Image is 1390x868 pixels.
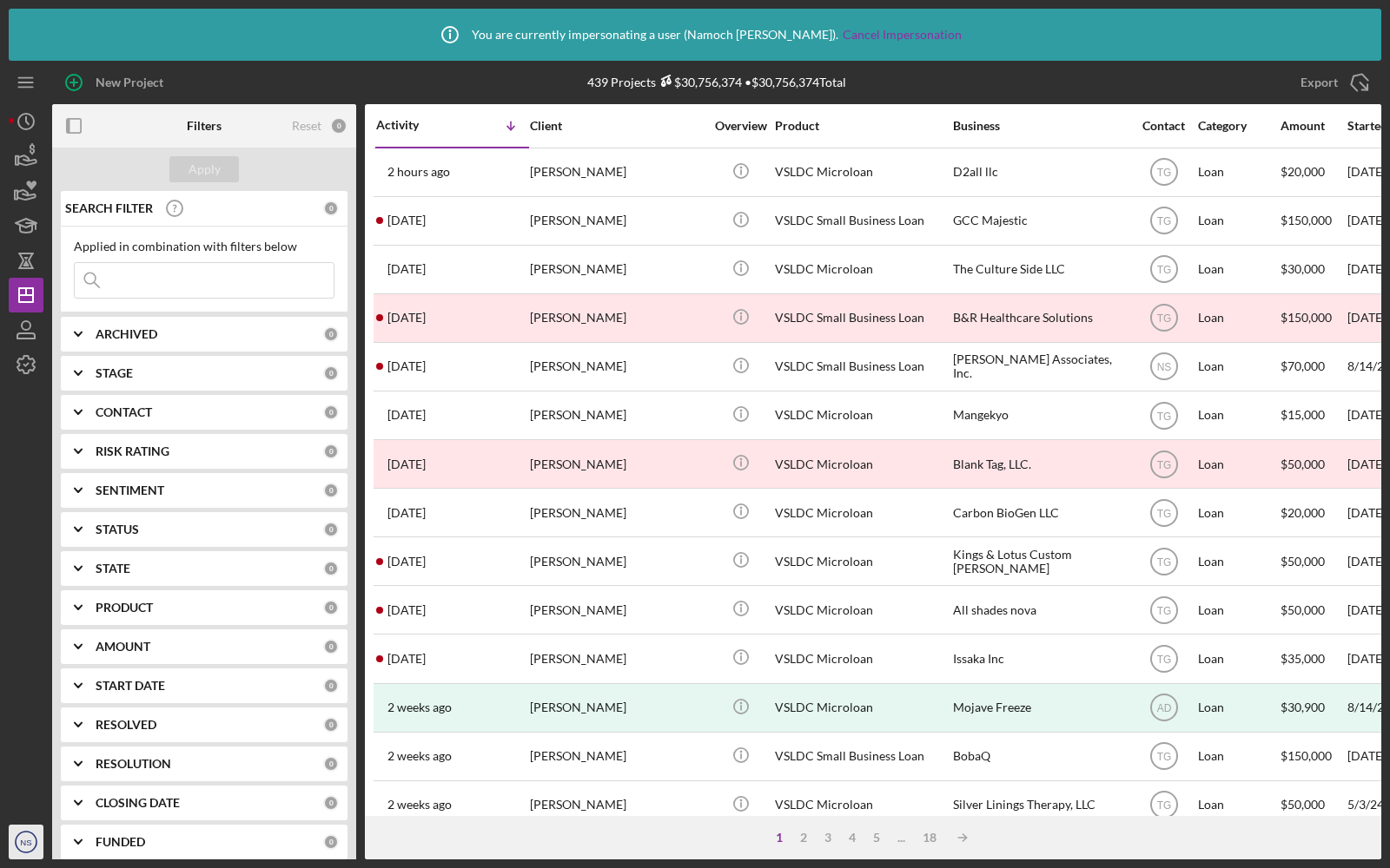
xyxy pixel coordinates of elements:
[387,506,426,520] time: 2025-09-15 23:59
[953,441,1127,487] div: Blank Tag, LLC.
[1281,164,1325,179] span: $20,000
[791,831,816,845] div: 2
[387,555,426,569] time: 2025-09-15 16:19
[1281,295,1346,341] div: $150,000
[1281,213,1332,227] span: $150,000
[387,359,426,373] time: 2025-09-16 20:02
[323,444,339,459] div: 0
[775,392,949,438] div: VSLDC Microloan
[530,441,704,487] div: [PERSON_NAME]
[323,404,339,420] div: 0
[330,117,347,135] div: 0
[74,240,334,253] div: Applied in combination with filters below
[530,119,704,133] div: Client
[953,392,1127,438] div: Mangekyo
[656,75,742,89] div: $30,756,374
[387,262,426,276] time: 2025-09-16 23:42
[387,457,426,471] time: 2025-09-16 05:11
[1156,702,1171,714] text: AD
[323,834,339,850] div: 0
[1198,587,1279,633] div: Loan
[953,538,1127,584] div: Kings & Lotus Custom [PERSON_NAME]
[530,587,704,633] div: [PERSON_NAME]
[96,327,157,341] b: ARCHIVED
[387,603,426,617] time: 2025-09-15 15:25
[96,796,180,810] b: CLOSING DATE
[323,561,339,576] div: 0
[1156,799,1171,812] text: TG
[387,749,452,763] time: 2025-09-11 19:02
[96,366,133,380] b: STAGE
[530,685,704,731] div: [PERSON_NAME]
[323,795,339,811] div: 0
[1198,344,1279,390] div: Loan
[1198,538,1279,584] div: Loan
[775,198,949,244] div: VSLDC Small Business Loan
[292,119,321,133] div: Reset
[775,733,949,779] div: VSLDC Small Business Loan
[96,718,156,732] b: RESOLVED
[1281,602,1325,617] span: $50,000
[387,214,426,227] time: 2025-09-18 20:00
[1156,312,1171,325] text: TG
[96,640,150,654] b: AMOUNT
[775,295,949,341] div: VSLDC Small Business Loan
[1198,149,1279,195] div: Loan
[96,835,145,849] b: FUNDED
[530,733,704,779] div: [PERSON_NAME]
[775,344,949,390] div: VSLDC Small Business Loan
[953,295,1127,341] div: B&R Healthcare Solutions
[1156,167,1171,179] text: TG
[1156,215,1171,227] text: TG
[1281,651,1325,666] span: $35,000
[1156,604,1171,616] text: TG
[323,717,339,733] div: 0
[1156,556,1171,568] text: TG
[1281,119,1346,133] div: Amount
[953,119,1127,133] div: Business
[189,156,221,182] div: Apply
[387,408,426,422] time: 2025-09-16 19:22
[96,65,163,100] div: New Project
[428,13,962,56] div: You are currently impersonating a user ( Namoch [PERSON_NAME] ).
[1198,782,1279,828] div: Loan
[775,119,949,133] div: Product
[1198,295,1279,341] div: Loan
[1198,119,1279,133] div: Category
[953,733,1127,779] div: BobaQ
[323,365,339,381] div: 0
[953,490,1127,536] div: Carbon BioGen LLC
[387,311,426,325] time: 2025-09-16 22:48
[1156,507,1171,519] text: TG
[1198,441,1279,487] div: Loan
[530,247,704,293] div: [PERSON_NAME]
[953,198,1127,244] div: GCC Majestic
[1156,654,1171,666] text: TG
[96,444,169,458] b: RISK RATING
[169,156,239,182] button: Apply
[1281,797,1325,812] span: $50,000
[775,782,949,828] div: VSLDC Microloan
[387,798,452,812] time: 2025-09-11 16:15
[775,441,949,487] div: VSLDC Microloan
[1198,198,1279,244] div: Loan
[953,247,1127,293] div: The Culture Side LLC
[530,198,704,244] div: [PERSON_NAME]
[65,201,153,215] b: SEARCH FILTER
[96,483,164,497] b: SENTIMENT
[1156,361,1171,373] text: NS
[9,825,43,859] button: NS
[52,65,181,100] button: New Project
[1156,751,1171,763] text: TG
[1281,685,1346,731] div: $30,900
[840,831,864,845] div: 4
[1281,358,1325,373] span: $70,000
[187,119,222,133] b: Filters
[1281,261,1325,276] span: $30,000
[816,831,840,845] div: 3
[775,635,949,681] div: VSLDC Microloan
[96,523,139,536] b: STATUS
[953,587,1127,633] div: All shades nova
[587,75,846,89] div: 439 Projects • $30,756,374 Total
[323,678,339,694] div: 0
